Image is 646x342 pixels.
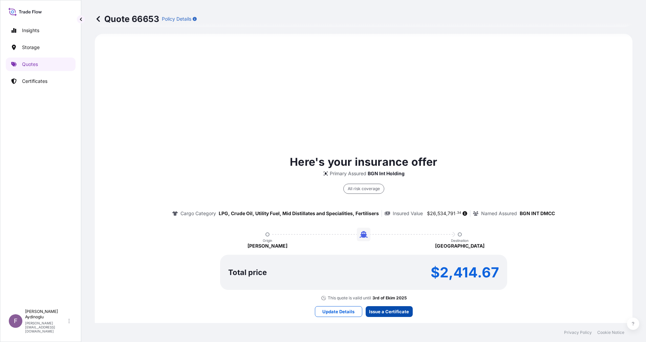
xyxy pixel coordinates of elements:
[366,306,413,317] button: Issue a Certificate
[451,238,469,243] p: Destination
[372,295,407,301] p: 3rd of Ekim 2025
[328,295,371,301] p: This quote is valid until
[315,306,362,317] button: Update Details
[25,309,67,320] p: [PERSON_NAME] Aydinoglu
[564,330,592,335] a: Privacy Policy
[290,154,437,170] p: Here's your insurance offer
[448,211,455,216] span: 791
[228,269,267,276] p: Total price
[435,243,484,249] p: [GEOGRAPHIC_DATA]
[247,243,287,249] p: [PERSON_NAME]
[22,78,47,85] p: Certificates
[6,24,76,37] a: Insights
[25,321,67,333] p: [PERSON_NAME][EMAIL_ADDRESS][DOMAIN_NAME]
[393,210,423,217] p: Insured Value
[343,184,384,194] div: All risk coverage
[22,44,40,51] p: Storage
[430,211,436,216] span: 26
[369,308,409,315] p: Issue a Certificate
[431,267,499,278] p: $2,414.67
[437,211,446,216] span: 534
[456,212,457,214] span: .
[6,58,76,71] a: Quotes
[427,211,430,216] span: $
[6,41,76,54] a: Storage
[446,211,448,216] span: ,
[368,170,405,177] p: BGN Int Holding
[457,212,461,214] span: 34
[22,27,39,34] p: Insights
[219,210,379,217] p: LPG, Crude Oil, Utility Fuel, Mid Distillates and Specialities, Fertilisers
[180,210,216,217] p: Cargo Category
[263,238,272,243] p: Origin
[95,14,159,24] p: Quote 66653
[520,210,555,217] p: BGN INT DMCC
[14,318,18,324] span: F
[162,16,191,22] p: Policy Details
[330,170,366,177] p: Primary Assured
[597,330,624,335] a: Cookie Notice
[6,74,76,88] a: Certificates
[322,308,354,315] p: Update Details
[22,61,38,68] p: Quotes
[481,210,517,217] p: Named Assured
[436,211,437,216] span: ,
